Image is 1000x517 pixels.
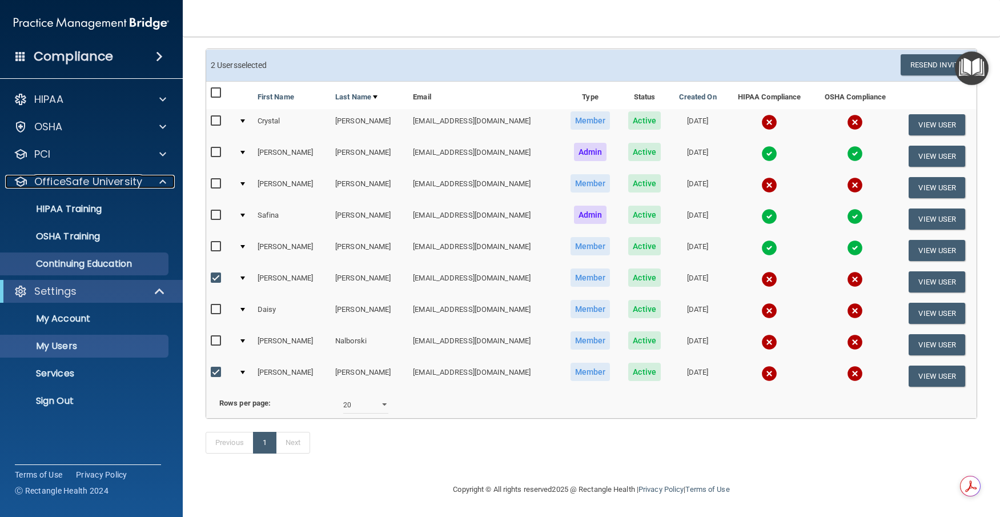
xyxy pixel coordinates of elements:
a: Privacy Policy [638,485,684,494]
button: View User [909,366,965,387]
a: OSHA [14,120,166,134]
td: [PERSON_NAME] [331,235,408,266]
img: cross.ca9f0e7f.svg [847,366,863,382]
a: Terms of Use [15,469,62,480]
span: Active [628,237,661,255]
td: [PERSON_NAME] [331,203,408,235]
a: Previous [206,432,254,454]
img: cross.ca9f0e7f.svg [761,303,777,319]
img: cross.ca9f0e7f.svg [761,366,777,382]
td: [PERSON_NAME] [331,141,408,172]
td: Safina [253,203,331,235]
span: Member [571,268,611,287]
td: [DATE] [669,109,726,141]
img: cross.ca9f0e7f.svg [847,114,863,130]
span: Admin [574,206,607,224]
img: cross.ca9f0e7f.svg [761,271,777,287]
td: Crystal [253,109,331,141]
td: [EMAIL_ADDRESS][DOMAIN_NAME] [408,235,561,266]
button: Open Resource Center [955,51,989,85]
td: [EMAIL_ADDRESS][DOMAIN_NAME] [408,109,561,141]
span: Active [628,331,661,350]
a: Terms of Use [685,485,729,494]
span: Member [571,237,611,255]
button: View User [909,177,965,198]
a: 1 [253,432,276,454]
td: [DATE] [669,141,726,172]
img: tick.e7d51cea.svg [847,240,863,256]
td: [DATE] [669,235,726,266]
td: [EMAIL_ADDRESS][DOMAIN_NAME] [408,266,561,298]
td: [PERSON_NAME] [253,172,331,203]
img: PMB logo [14,12,169,35]
td: [EMAIL_ADDRESS][DOMAIN_NAME] [408,172,561,203]
img: tick.e7d51cea.svg [847,209,863,225]
p: OSHA [34,120,63,134]
td: [PERSON_NAME] [253,329,331,360]
p: My Account [7,313,163,324]
span: Active [628,363,661,381]
td: [EMAIL_ADDRESS][DOMAIN_NAME] [408,360,561,391]
p: HIPAA Training [7,203,102,215]
span: Active [628,143,661,161]
button: View User [909,303,965,324]
td: [DATE] [669,266,726,298]
td: [EMAIL_ADDRESS][DOMAIN_NAME] [408,141,561,172]
td: [PERSON_NAME] [331,109,408,141]
img: cross.ca9f0e7f.svg [761,334,777,350]
td: [PERSON_NAME] [331,298,408,329]
span: Admin [574,143,607,161]
p: PCI [34,147,50,161]
th: HIPAA Compliance [726,82,813,109]
img: tick.e7d51cea.svg [761,146,777,162]
button: View User [909,146,965,167]
img: cross.ca9f0e7f.svg [847,177,863,193]
img: tick.e7d51cea.svg [761,209,777,225]
img: cross.ca9f0e7f.svg [847,334,863,350]
td: [PERSON_NAME] [331,172,408,203]
button: View User [909,240,965,261]
button: View User [909,271,965,292]
a: PCI [14,147,166,161]
td: Daisy [253,298,331,329]
span: Member [571,300,611,318]
th: Status [620,82,669,109]
td: [DATE] [669,360,726,391]
p: Sign Out [7,395,163,407]
th: Type [561,82,620,109]
td: [PERSON_NAME] [331,266,408,298]
img: cross.ca9f0e7f.svg [761,114,777,130]
td: [DATE] [669,203,726,235]
a: First Name [258,90,294,104]
td: [DATE] [669,172,726,203]
button: View User [909,334,965,355]
td: [EMAIL_ADDRESS][DOMAIN_NAME] [408,329,561,360]
a: OfficeSafe University [14,175,166,189]
p: Continuing Education [7,258,163,270]
td: [PERSON_NAME] [253,266,331,298]
td: Nalborski [331,329,408,360]
td: [EMAIL_ADDRESS][DOMAIN_NAME] [408,203,561,235]
b: Rows per page: [219,399,271,407]
td: [PERSON_NAME] [253,141,331,172]
th: Email [408,82,561,109]
span: Member [571,111,611,130]
span: Active [628,111,661,130]
h4: Compliance [34,49,113,65]
td: [EMAIL_ADDRESS][DOMAIN_NAME] [408,298,561,329]
a: Last Name [335,90,377,104]
td: [PERSON_NAME] [253,235,331,266]
button: View User [909,209,965,230]
a: Next [276,432,310,454]
span: Member [571,363,611,381]
span: Active [628,268,661,287]
td: [PERSON_NAME] [331,360,408,391]
p: My Users [7,340,163,352]
a: HIPAA [14,93,166,106]
img: cross.ca9f0e7f.svg [847,303,863,319]
span: Member [571,331,611,350]
a: Created On [679,90,717,104]
img: tick.e7d51cea.svg [761,240,777,256]
img: cross.ca9f0e7f.svg [761,177,777,193]
a: Settings [14,284,166,298]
